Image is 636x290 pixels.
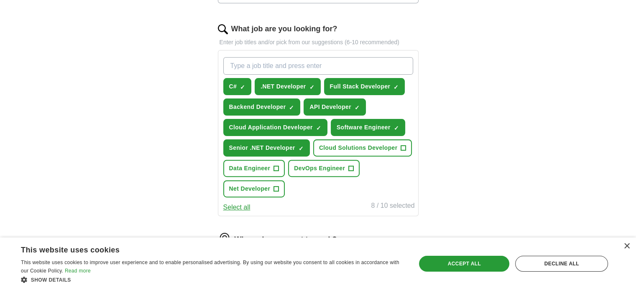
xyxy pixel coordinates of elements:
span: ✓ [316,125,321,131]
p: Enter job titles and/or pick from our suggestions (6-10 recommended) [218,38,419,47]
span: Backend Developer [229,103,286,111]
div: 8 / 10 selected [371,201,414,212]
button: Senior .NET Developer✓ [223,139,310,156]
div: Show details [21,275,404,284]
button: API Developer✓ [304,98,365,116]
button: Cloud Application Developer✓ [223,119,327,136]
span: ✓ [355,104,360,111]
button: .NET Developer✓ [255,78,320,95]
span: ✓ [289,104,294,111]
span: DevOps Engineer [294,164,345,173]
span: Data Engineer [229,164,271,173]
div: Accept all [419,256,509,272]
button: Backend Developer✓ [223,98,301,116]
span: ✓ [240,84,245,91]
img: location.png [218,233,231,246]
a: Read more, opens a new window [65,268,91,274]
label: What job are you looking for? [231,23,337,35]
span: Cloud Application Developer [229,123,313,132]
input: Type a job title and press enter [223,57,413,75]
span: C# [229,82,237,91]
span: This website uses cookies to improve user experience and to enable personalised advertising. By u... [21,260,399,274]
span: ✓ [393,84,398,91]
span: ✓ [309,84,314,91]
span: ✓ [299,145,304,152]
button: C#✓ [223,78,252,95]
div: Decline all [515,256,608,272]
button: Cloud Solutions Developer [313,139,412,156]
button: DevOps Engineer [288,160,360,177]
span: Senior .NET Developer [229,144,295,152]
button: Software Engineer✓ [331,119,405,136]
div: Close [623,243,630,250]
label: Where do you want to work? [235,234,337,245]
span: Software Engineer [337,123,391,132]
span: Show details [31,277,71,283]
div: This website uses cookies [21,242,383,255]
span: Net Developer [229,184,271,193]
button: Net Developer [223,180,285,197]
span: API Developer [309,103,351,111]
img: search.png [218,24,228,34]
button: Data Engineer [223,160,285,177]
span: .NET Developer [261,82,306,91]
button: Full Stack Developer✓ [324,78,405,95]
span: ✓ [394,125,399,131]
button: Select all [223,202,250,212]
span: Cloud Solutions Developer [319,144,398,152]
span: Full Stack Developer [330,82,391,91]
